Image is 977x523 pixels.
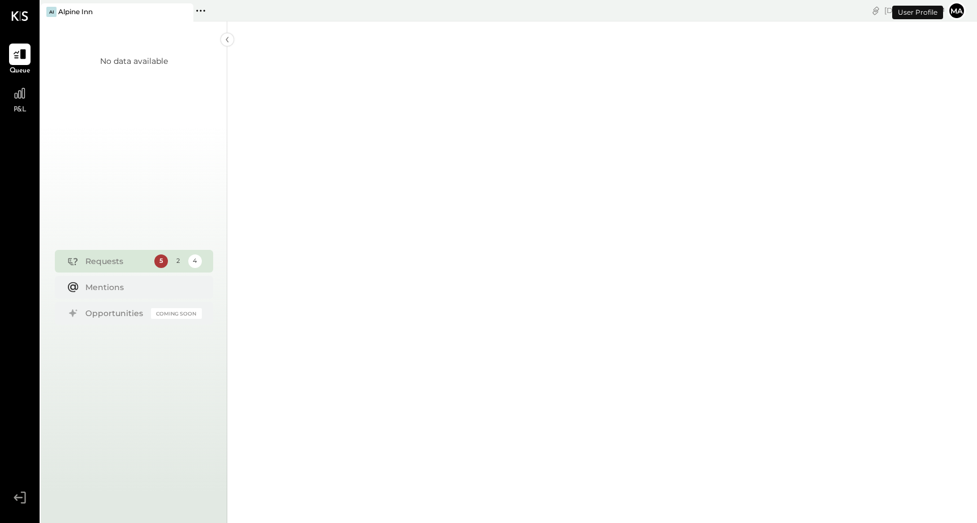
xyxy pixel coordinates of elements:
[1,44,39,76] a: Queue
[85,282,196,293] div: Mentions
[870,5,881,16] div: copy link
[10,66,31,76] span: Queue
[884,5,945,16] div: [DATE]
[154,254,168,268] div: 5
[58,7,93,16] div: Alpine Inn
[85,256,149,267] div: Requests
[892,6,943,19] div: User Profile
[100,55,168,67] div: No data available
[14,105,27,115] span: P&L
[46,7,57,17] div: AI
[171,254,185,268] div: 2
[85,308,145,319] div: Opportunities
[188,254,202,268] div: 4
[948,2,966,20] button: ma
[1,83,39,115] a: P&L
[151,308,202,319] div: Coming Soon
